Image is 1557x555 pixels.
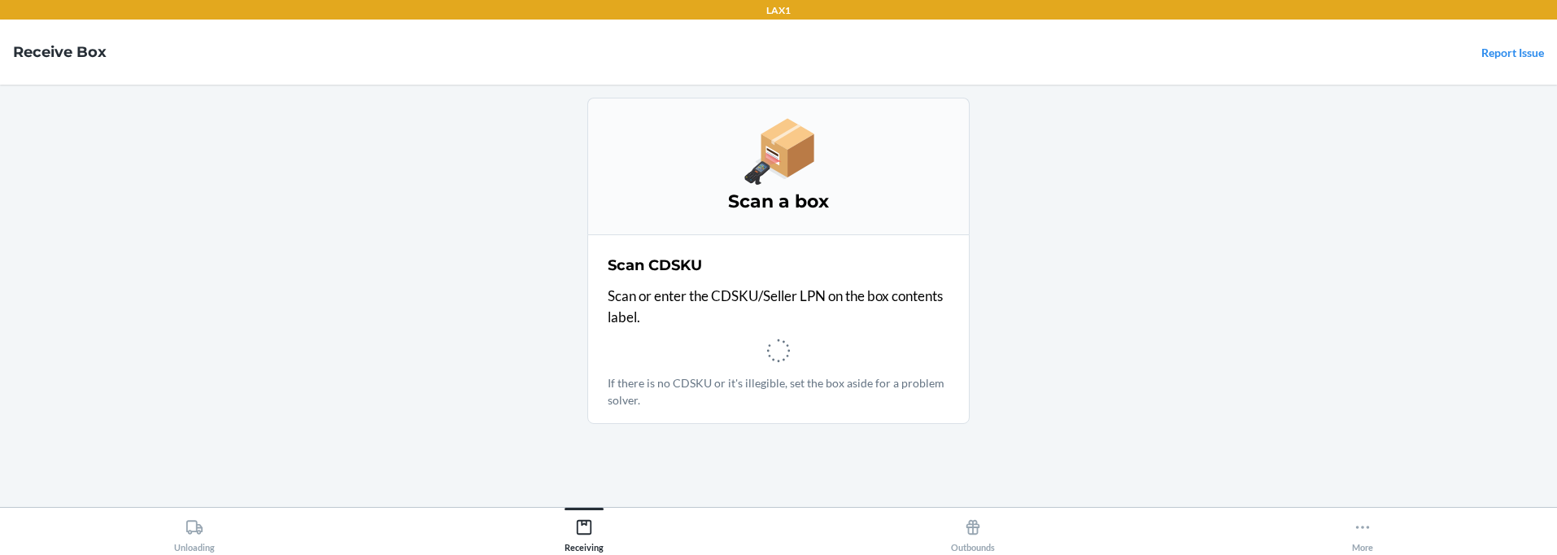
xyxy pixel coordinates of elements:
div: Unloading [174,512,215,553]
h3: Scan a box [608,189,949,215]
button: Receiving [390,508,779,553]
button: Outbounds [778,508,1168,553]
p: LAX1 [766,3,791,18]
p: Scan or enter the CDSKU/Seller LPN on the box contents label. [608,286,949,327]
p: If there is no CDSKU or it's illegible, set the box aside for a problem solver. [608,374,949,409]
div: Receiving [565,512,604,553]
div: Outbounds [951,512,995,553]
a: Report Issue [1481,46,1544,59]
div: More [1352,512,1373,553]
h4: Receive Box [13,42,107,63]
h2: Scan CDSKU [608,255,702,276]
